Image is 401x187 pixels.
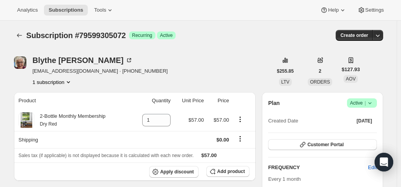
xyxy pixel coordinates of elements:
[352,115,377,126] button: [DATE]
[149,166,199,178] button: Apply discount
[342,66,360,73] span: $127.93
[363,161,381,174] button: Edit
[268,176,301,182] span: Every 1 month
[314,66,326,77] button: 2
[188,117,204,123] span: $57.00
[40,121,57,127] small: Dry Red
[346,76,356,82] span: AOV
[328,7,338,13] span: Help
[350,99,374,107] span: Active
[33,56,133,64] div: Blythe [PERSON_NAME]
[217,168,245,175] span: Add product
[364,100,366,106] span: |
[206,166,249,177] button: Add product
[132,92,173,109] th: Quantity
[357,118,372,124] span: [DATE]
[310,79,330,85] span: ORDERS
[34,112,106,128] div: 2-Bottle Monthly Membership
[94,7,106,13] span: Tools
[17,7,38,13] span: Analytics
[268,139,377,150] button: Customer Portal
[234,115,246,124] button: Product actions
[132,32,152,38] span: Recurring
[19,153,194,158] span: Sales tax (if applicable) is not displayed because it is calculated with each new order.
[33,78,72,86] button: Product actions
[336,30,373,41] button: Create order
[268,164,368,171] h2: FREQUENCY
[340,32,368,38] span: Create order
[234,135,246,143] button: Shipping actions
[160,169,194,175] span: Apply discount
[14,56,26,69] span: Blythe Klipple
[268,99,280,107] h2: Plan
[33,67,168,75] span: [EMAIL_ADDRESS][DOMAIN_NAME] · [PHONE_NUMBER]
[353,5,389,16] button: Settings
[14,30,25,41] button: Subscriptions
[89,5,119,16] button: Tools
[160,32,173,38] span: Active
[214,117,229,123] span: $57.00
[281,79,289,85] span: LTV
[375,153,393,171] div: Open Intercom Messenger
[49,7,83,13] span: Subscriptions
[173,92,206,109] th: Unit Price
[14,92,132,109] th: Product
[316,5,351,16] button: Help
[12,5,42,16] button: Analytics
[365,7,384,13] span: Settings
[44,5,88,16] button: Subscriptions
[368,164,377,171] span: Edit
[319,68,321,74] span: 2
[14,131,132,148] th: Shipping
[216,137,229,143] span: $0.00
[268,117,298,125] span: Created Date
[206,92,232,109] th: Price
[272,66,298,77] button: $255.85
[201,152,217,158] span: $57.00
[277,68,294,74] span: $255.85
[307,142,343,148] span: Customer Portal
[26,31,126,40] span: Subscription #79599305072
